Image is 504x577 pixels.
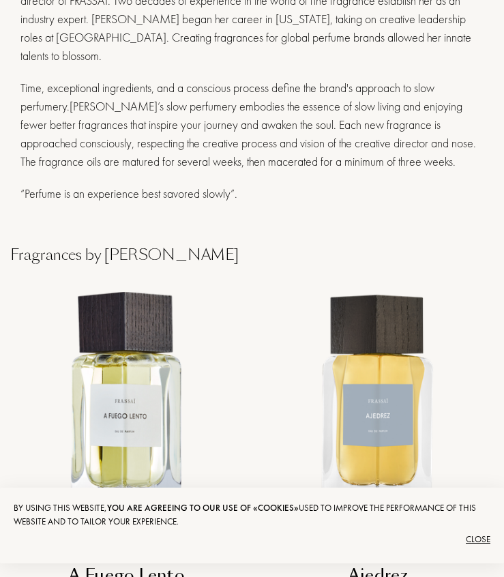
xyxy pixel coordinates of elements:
[20,184,484,203] div: “Perfume is an experience best savored slowly”.
[20,78,484,171] div: Time, exceptional ingredients, and a conscious process define the brand's approach to slow perfum...
[14,529,490,550] div: Close
[107,502,299,514] span: you are agreeing to our use of «cookies»
[14,501,490,529] div: By using this website, used to improve the performance of this website and to tailor your experie...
